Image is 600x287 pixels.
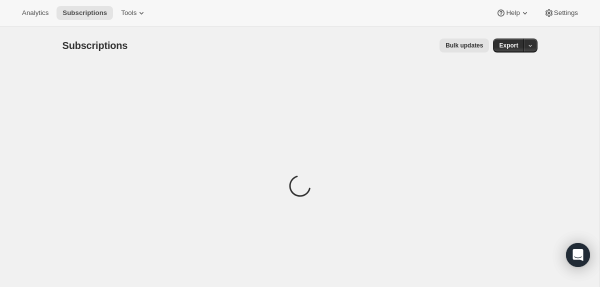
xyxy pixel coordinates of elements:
[445,41,483,49] span: Bulk updates
[499,41,518,49] span: Export
[554,9,578,17] span: Settings
[121,9,136,17] span: Tools
[16,6,54,20] button: Analytics
[62,9,107,17] span: Subscriptions
[506,9,519,17] span: Help
[538,6,584,20] button: Settings
[22,9,48,17] span: Analytics
[62,40,128,51] span: Subscriptions
[490,6,535,20] button: Help
[56,6,113,20] button: Subscriptions
[493,38,524,52] button: Export
[439,38,489,52] button: Bulk updates
[566,243,590,267] div: Open Intercom Messenger
[115,6,152,20] button: Tools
